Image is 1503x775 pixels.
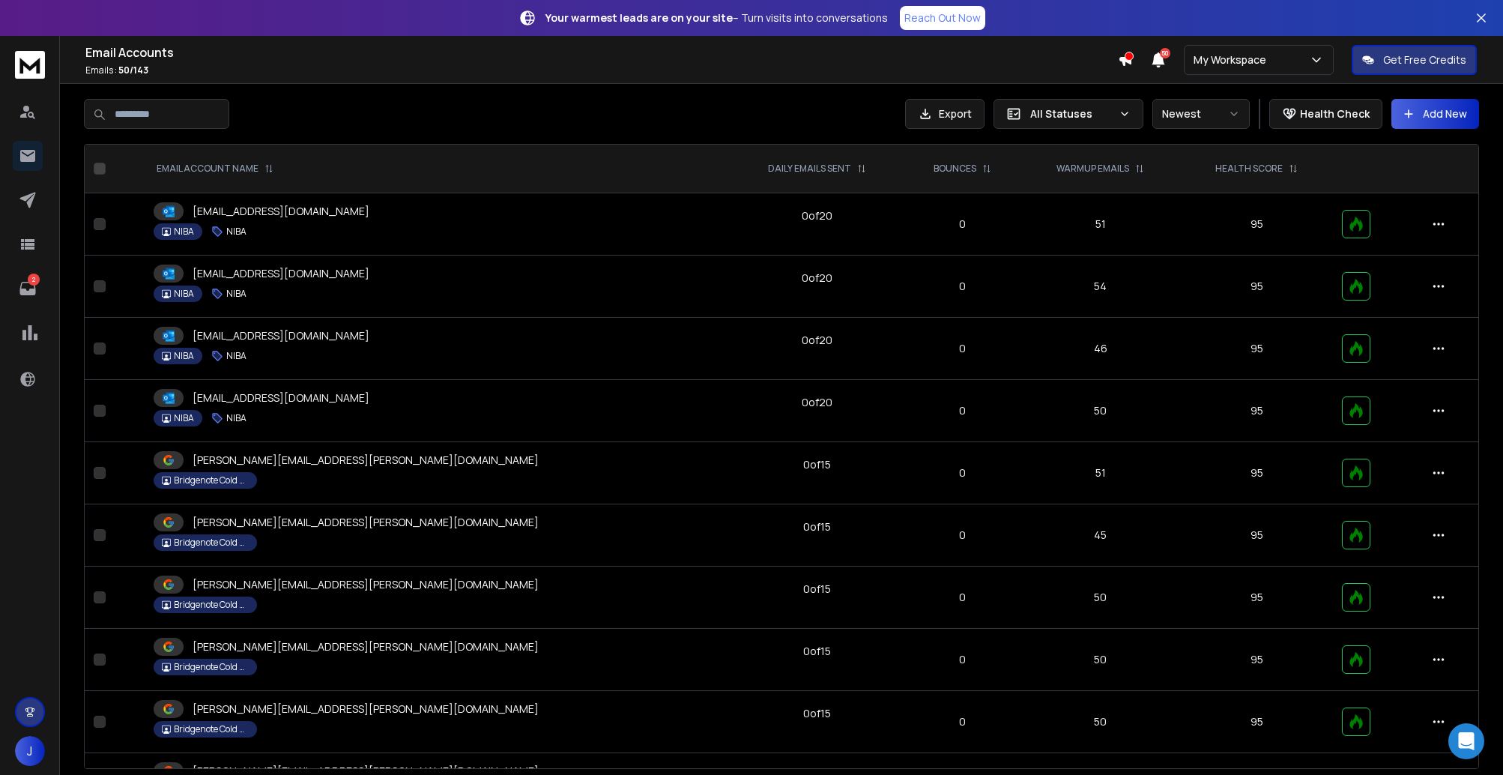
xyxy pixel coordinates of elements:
[802,333,832,348] div: 0 of 20
[85,43,1118,61] h1: Email Accounts
[1056,163,1129,175] p: WARMUP EMAILS
[1020,380,1180,442] td: 50
[174,723,249,735] p: Bridgenote Cold Email
[913,714,1012,729] p: 0
[1181,318,1333,380] td: 95
[1181,567,1333,629] td: 95
[15,736,45,766] button: J
[913,341,1012,356] p: 0
[1352,45,1477,75] button: Get Free Credits
[193,453,539,468] p: [PERSON_NAME][EMAIL_ADDRESS][PERSON_NAME][DOMAIN_NAME]
[226,350,247,362] p: NIBA
[1181,193,1333,256] td: 95
[1391,99,1479,129] button: Add New
[174,412,194,424] p: NIBA
[768,163,851,175] p: DAILY EMAILS SENT
[803,706,831,721] div: 0 of 15
[803,644,831,659] div: 0 of 15
[1160,48,1170,58] span: 50
[904,10,981,25] p: Reach Out Now
[545,10,733,25] strong: Your warmest leads are on your site
[1181,691,1333,753] td: 95
[802,395,832,410] div: 0 of 20
[803,582,831,597] div: 0 of 15
[1030,106,1113,121] p: All Statuses
[15,51,45,79] img: logo
[1152,99,1250,129] button: Newest
[545,10,888,25] p: – Turn visits into conversations
[1020,442,1180,504] td: 51
[803,519,831,534] div: 0 of 15
[1215,163,1283,175] p: HEALTH SCORE
[913,590,1012,605] p: 0
[174,599,249,611] p: Bridgenote Cold Email
[174,350,194,362] p: NIBA
[913,279,1012,294] p: 0
[1020,318,1180,380] td: 46
[913,217,1012,232] p: 0
[802,271,832,286] div: 0 of 20
[1269,99,1382,129] button: Health Check
[193,515,539,530] p: [PERSON_NAME][EMAIL_ADDRESS][PERSON_NAME][DOMAIN_NAME]
[174,661,249,673] p: Bridgenote Cold Email
[934,163,976,175] p: BOUNCES
[1020,193,1180,256] td: 51
[1383,52,1466,67] p: Get Free Credits
[193,204,369,219] p: [EMAIL_ADDRESS][DOMAIN_NAME]
[226,412,247,424] p: NIBA
[174,288,194,300] p: NIBA
[28,274,40,286] p: 2
[905,99,985,129] button: Export
[118,64,148,76] span: 50 / 143
[85,64,1118,76] p: Emails :
[1181,504,1333,567] td: 95
[174,537,249,549] p: Bridgenote Cold Email
[1020,256,1180,318] td: 54
[193,266,369,281] p: [EMAIL_ADDRESS][DOMAIN_NAME]
[803,457,831,472] div: 0 of 15
[193,577,539,592] p: [PERSON_NAME][EMAIL_ADDRESS][PERSON_NAME][DOMAIN_NAME]
[174,474,249,486] p: Bridgenote Cold Email
[193,328,369,343] p: [EMAIL_ADDRESS][DOMAIN_NAME]
[913,403,1012,418] p: 0
[193,702,539,717] p: [PERSON_NAME][EMAIL_ADDRESS][PERSON_NAME][DOMAIN_NAME]
[1300,106,1370,121] p: Health Check
[1020,691,1180,753] td: 50
[226,288,247,300] p: NIBA
[1448,723,1484,759] div: Open Intercom Messenger
[157,163,273,175] div: EMAIL ACCOUNT NAME
[900,6,985,30] a: Reach Out Now
[1194,52,1272,67] p: My Workspace
[1181,256,1333,318] td: 95
[226,226,247,238] p: NIBA
[1020,567,1180,629] td: 50
[13,274,43,304] a: 2
[174,226,194,238] p: NIBA
[913,652,1012,667] p: 0
[913,465,1012,480] p: 0
[1020,504,1180,567] td: 45
[1181,380,1333,442] td: 95
[193,390,369,405] p: [EMAIL_ADDRESS][DOMAIN_NAME]
[1181,442,1333,504] td: 95
[193,639,539,654] p: [PERSON_NAME][EMAIL_ADDRESS][PERSON_NAME][DOMAIN_NAME]
[913,528,1012,543] p: 0
[1020,629,1180,691] td: 50
[802,208,832,223] div: 0 of 20
[1181,629,1333,691] td: 95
